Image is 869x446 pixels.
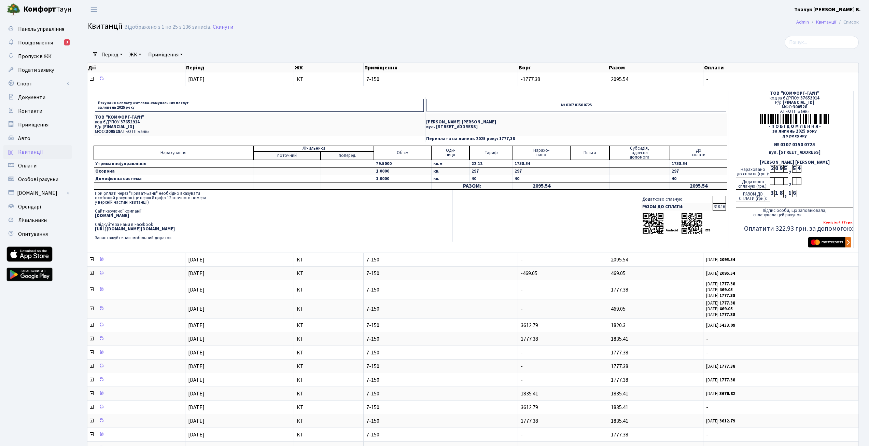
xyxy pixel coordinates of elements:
span: Подати заявку [18,66,54,74]
th: ЖК [294,63,364,72]
td: 1758.54 [670,160,727,168]
span: КТ [297,350,361,355]
span: [DATE] [188,417,205,425]
span: Оплати [18,162,37,170]
span: Орендарі [18,203,41,211]
div: [PERSON_NAME] [PERSON_NAME] [736,160,853,165]
span: Авто [18,135,30,142]
span: - [706,350,856,355]
div: 6 [792,190,797,197]
small: [DATE]: [706,377,735,383]
td: поточний [253,151,321,160]
img: Masterpass [808,237,851,247]
a: Пропуск в ЖК [3,50,72,63]
td: Тариф [469,146,513,160]
td: кв. [431,175,469,183]
span: - [521,431,523,438]
b: [DOMAIN_NAME] [95,213,129,219]
p: ТОВ "КОМФОРТ-ТАУН" [95,115,424,120]
span: [FINANCIAL_ID] [102,124,134,130]
span: КТ [297,336,361,342]
span: 37652914 [800,95,819,101]
span: КТ [297,323,361,328]
span: Лічильники [18,217,47,224]
span: КТ [297,77,361,82]
span: [DATE] [188,76,205,83]
a: ЖК [127,49,144,60]
a: Опитування [3,227,72,241]
span: 469.05 [611,270,626,277]
td: Нарахо- вано [513,146,570,160]
span: 1835.41 [611,404,628,411]
td: 318.16 [713,203,726,211]
span: 7-150 [366,391,515,396]
b: 1777.38 [719,293,735,299]
a: Повідомлення3 [3,36,72,50]
span: - [521,376,523,384]
span: - [521,349,523,356]
span: - [521,363,523,370]
td: 1.0000 [374,175,431,183]
span: 1777.38 [611,286,628,294]
b: 5433.09 [719,322,735,328]
input: Пошук... [785,36,859,49]
span: [DATE] [188,431,205,438]
div: вул. [STREET_ADDRESS] [736,150,853,155]
td: 1758.54 [513,160,570,168]
span: 7-150 [366,364,515,369]
span: [DATE] [188,256,205,263]
b: 1777.38 [719,312,735,318]
td: 22.12 [469,160,513,168]
div: 1 [788,190,792,197]
a: Період [99,49,125,60]
p: МФО: АТ «ОТП Банк» [95,130,424,134]
small: [DATE]: [706,312,735,318]
div: 5 [792,165,797,173]
b: 469.05 [719,306,733,312]
small: [DATE]: [706,418,735,424]
span: [DATE] [188,390,205,397]
td: Нарахування [94,146,253,160]
span: Особові рахунки [18,176,58,183]
td: Додатково сплачую: [641,196,712,203]
span: Квитанції [87,20,123,32]
span: [DATE] [188,363,205,370]
div: до рахунку [736,134,853,138]
span: - [706,432,856,437]
span: [DATE] [188,404,205,411]
span: 469.05 [611,305,626,313]
span: КТ [297,306,361,312]
td: Охорона [94,167,253,175]
span: [DATE] [188,270,205,277]
small: [DATE]: [706,293,735,299]
td: Оди- ниця [431,146,469,160]
a: Приміщення [145,49,185,60]
div: - П О В І Д О М Л Е Н Н Я - [736,124,853,129]
span: [DATE] [188,349,205,356]
span: 7-150 [366,306,515,312]
span: 7-150 [366,77,515,82]
td: 79.5000 [374,160,431,168]
nav: breadcrumb [786,15,869,29]
td: Об'єм [374,146,431,160]
a: Спорт [3,77,72,91]
span: 1777.38 [521,335,538,343]
span: 7-150 [366,271,515,276]
div: РАЗОМ ДО СПЛАТИ (грн.): [736,190,770,202]
td: При оплаті через "Приват-Банк" необхідно вказувати особовий рахунок (це перші 8 цифр 12-значного ... [94,190,452,242]
small: [DATE]: [706,300,735,306]
span: - [706,336,856,342]
small: [DATE]: [706,363,735,369]
a: Квитанції [3,145,72,159]
span: [DATE] [188,286,205,294]
a: Орендарі [3,200,72,214]
small: [DATE]: [706,322,735,328]
span: КТ [297,364,361,369]
td: 2095.54 [513,183,570,190]
div: № 0107 0150 0725 [736,139,853,150]
div: 4 [797,165,801,173]
p: вул. [STREET_ADDRESS] [426,125,726,129]
div: Додатково сплачую (грн.): [736,177,770,190]
span: Квитанції [18,148,43,156]
span: -1777.38 [521,76,540,83]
